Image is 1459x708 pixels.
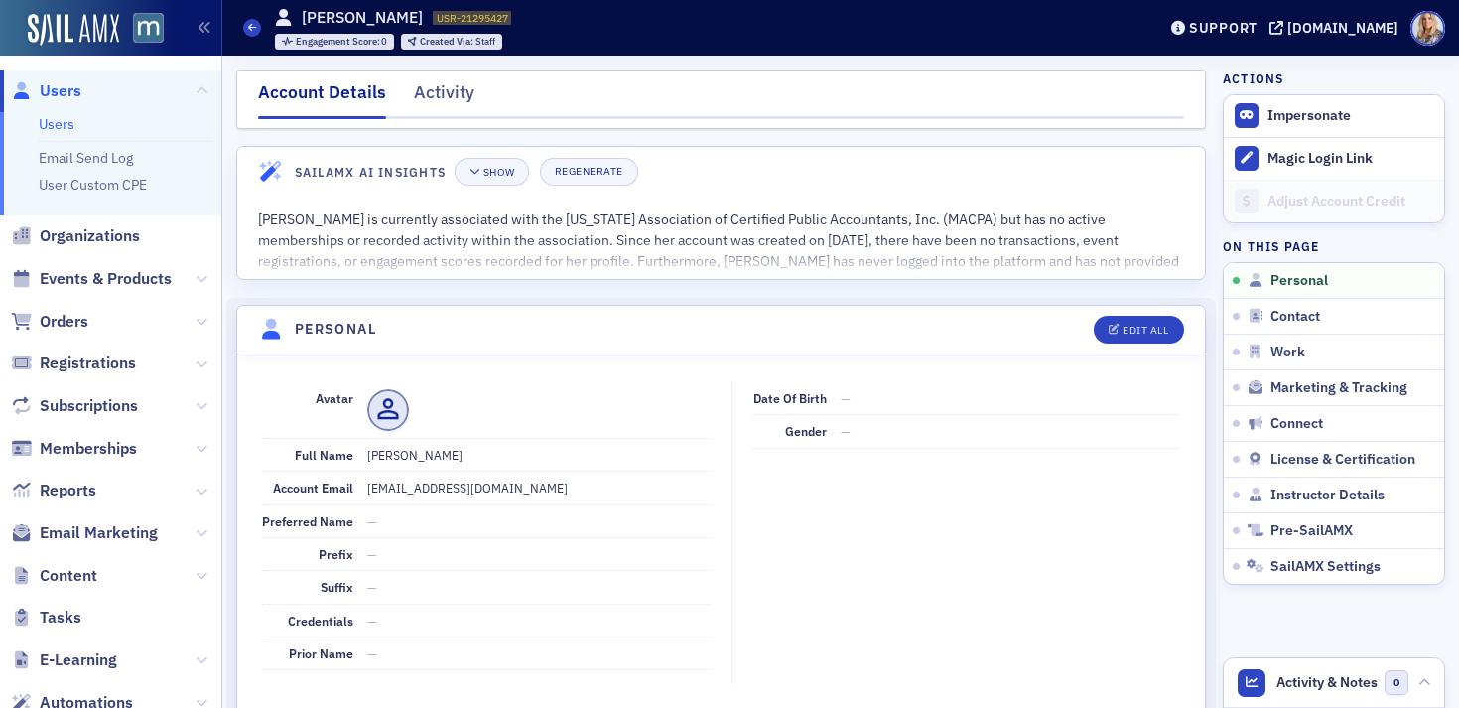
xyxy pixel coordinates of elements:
div: Engagement Score: 0 [275,34,395,50]
a: Registrations [11,353,136,374]
span: Pre-SailAMX [1270,522,1353,540]
span: Registrations [40,353,136,374]
a: Users [39,115,74,133]
h4: On this page [1223,237,1445,255]
span: Activity & Notes [1276,672,1378,693]
a: Email Marketing [11,522,158,544]
span: Orders [40,311,88,333]
h4: SailAMX AI Insights [295,163,446,181]
span: Content [40,565,97,587]
span: Account Email [273,480,353,496]
span: Tasks [40,607,81,629]
span: Suffix [321,579,353,595]
h4: Actions [1223,70,1284,87]
div: [DOMAIN_NAME] [1287,19,1398,37]
span: Personal [1270,272,1328,290]
span: Contact [1270,308,1320,326]
span: SailAMX Settings [1270,558,1381,576]
a: Reports [11,480,96,501]
a: View Homepage [119,13,164,47]
div: Magic Login Link [1267,150,1434,168]
span: Reports [40,480,96,501]
span: — [367,513,377,529]
a: Subscriptions [11,395,138,417]
div: Staff [420,37,495,48]
img: SailAMX [133,13,164,44]
a: User Custom CPE [39,176,147,194]
dd: [EMAIL_ADDRESS][DOMAIN_NAME] [367,472,711,503]
span: Prior Name [289,645,353,661]
a: E-Learning [11,649,117,671]
span: Events & Products [40,268,172,290]
span: Prefix [319,546,353,562]
a: Memberships [11,438,137,460]
a: Email Send Log [39,149,133,167]
span: Instructor Details [1270,487,1385,504]
a: Adjust Account Credit [1224,180,1444,222]
span: Full Name [295,447,353,463]
button: Impersonate [1267,107,1351,125]
div: 0 [296,37,388,48]
span: — [841,390,851,406]
div: Activity [414,79,474,116]
span: Users [40,80,81,102]
span: Engagement Score : [296,35,382,48]
a: Events & Products [11,268,172,290]
span: 0 [1385,670,1409,695]
h1: [PERSON_NAME] [302,7,423,29]
h4: Personal [295,319,376,340]
span: Date of Birth [753,390,827,406]
span: — [367,645,377,661]
div: Adjust Account Credit [1267,193,1434,211]
a: Organizations [11,225,140,247]
a: Users [11,80,81,102]
a: Orders [11,311,88,333]
span: Preferred Name [262,513,353,529]
span: Email Marketing [40,522,158,544]
div: Support [1189,19,1258,37]
span: — [367,546,377,562]
button: Show [455,158,529,186]
span: Organizations [40,225,140,247]
div: Account Details [258,79,386,119]
button: Magic Login Link [1224,137,1444,180]
button: [DOMAIN_NAME] [1269,21,1405,35]
span: Connect [1270,415,1323,433]
span: USR-21295427 [437,11,508,25]
span: Credentials [288,613,353,629]
span: — [367,613,377,629]
span: Work [1270,344,1305,361]
span: Marketing & Tracking [1270,379,1407,397]
span: — [841,423,851,439]
div: Show [483,167,514,178]
button: Regenerate [540,158,638,186]
img: SailAMX [28,14,119,46]
span: Created Via : [420,35,475,48]
span: Subscriptions [40,395,138,417]
a: Tasks [11,607,81,629]
span: Avatar [316,390,353,406]
a: Content [11,565,97,587]
button: Edit All [1094,316,1183,344]
div: Edit All [1123,325,1168,336]
dd: [PERSON_NAME] [367,439,711,471]
span: Memberships [40,438,137,460]
span: Profile [1410,11,1445,46]
span: License & Certification [1270,451,1415,469]
span: E-Learning [40,649,117,671]
span: Gender [785,423,827,439]
div: Created Via: Staff [401,34,502,50]
span: — [367,579,377,595]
